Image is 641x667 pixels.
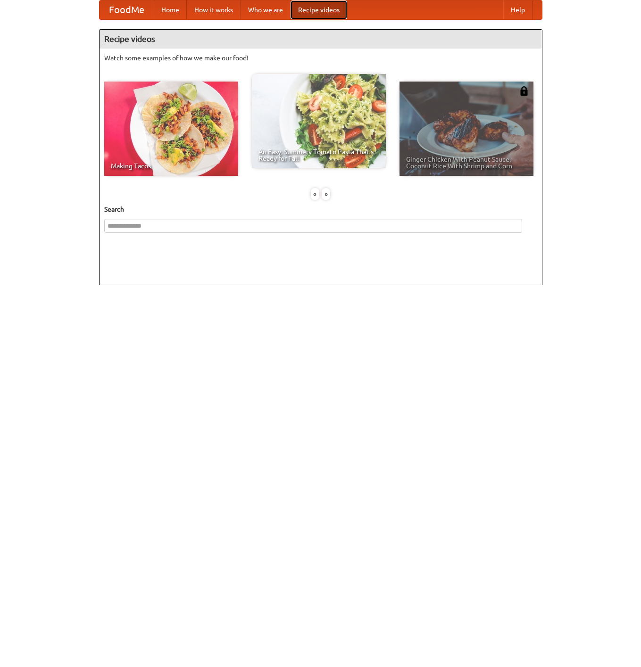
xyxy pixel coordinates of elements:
h4: Recipe videos [100,30,542,49]
a: Making Tacos [104,82,238,176]
div: » [322,188,330,200]
a: Recipe videos [291,0,347,19]
a: FoodMe [100,0,154,19]
h5: Search [104,205,537,214]
span: Making Tacos [111,163,232,169]
a: An Easy, Summery Tomato Pasta That's Ready for Fall [252,74,386,168]
div: « [311,188,319,200]
a: Help [503,0,533,19]
a: Who we are [241,0,291,19]
img: 483408.png [519,86,529,96]
span: An Easy, Summery Tomato Pasta That's Ready for Fall [258,148,379,162]
a: Home [154,0,187,19]
p: Watch some examples of how we make our food! [104,53,537,63]
a: How it works [187,0,241,19]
